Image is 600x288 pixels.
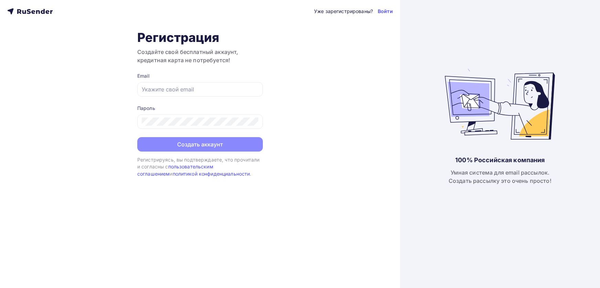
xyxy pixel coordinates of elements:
[137,164,213,176] a: пользовательским соглашением
[137,137,263,152] button: Создать аккаунт
[137,105,263,112] div: Пароль
[137,73,263,79] div: Email
[142,85,258,93] input: Укажите свой email
[449,168,551,185] div: Умная система для email рассылок. Создать рассылку это очень просто!
[173,171,250,177] a: политикой конфиденциальности
[378,8,393,15] a: Войти
[137,156,263,177] div: Регистрируясь, вы подтверждаете, что прочитали и согласны с и .
[314,8,373,15] div: Уже зарегистрированы?
[137,48,263,64] h3: Создайте свой бесплатный аккаунт, кредитная карта не потребуется!
[455,156,545,164] div: 100% Российская компания
[137,30,263,45] h1: Регистрация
